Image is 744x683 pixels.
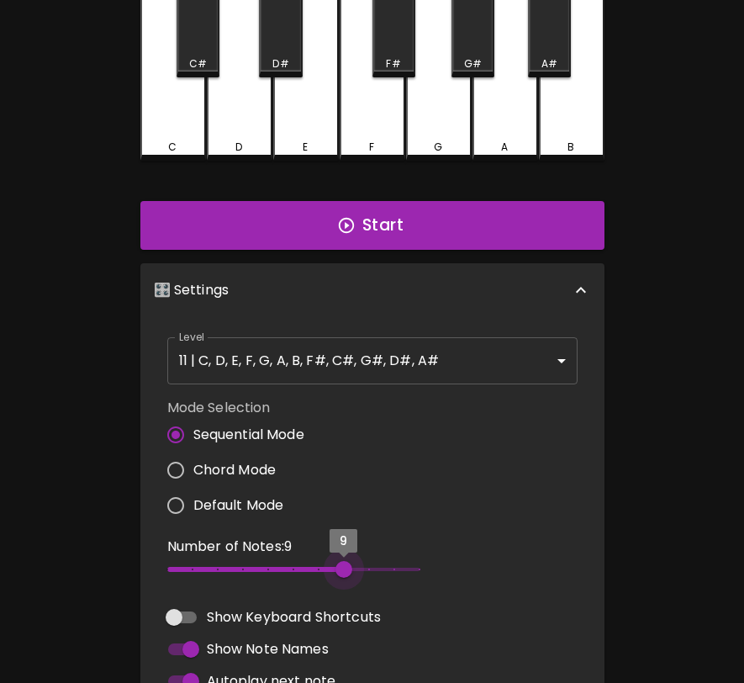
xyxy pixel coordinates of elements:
label: Mode Selection [167,398,318,417]
div: G [434,140,442,155]
span: Sequential Mode [193,425,304,445]
label: Level [179,330,205,344]
div: D# [272,56,288,71]
span: Show Note Names [207,639,329,659]
span: Chord Mode [193,460,277,480]
p: 🎛️ Settings [154,280,230,300]
div: G# [464,56,482,71]
div: A [501,140,508,155]
span: 9 [340,532,347,549]
p: Number of Notes: 9 [167,537,419,557]
div: 11 | C, D, E, F, G, A, B, F#, C#, G#, D#, A# [167,337,578,384]
div: 🎛️ Settings [140,263,604,317]
span: Show Keyboard Shortcuts [207,607,381,627]
div: F# [386,56,400,71]
div: A# [541,56,557,71]
div: B [567,140,574,155]
div: F [369,140,374,155]
div: C [168,140,177,155]
button: Start [140,201,604,250]
div: D [235,140,242,155]
span: Default Mode [193,495,284,516]
div: C# [189,56,207,71]
div: E [303,140,308,155]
